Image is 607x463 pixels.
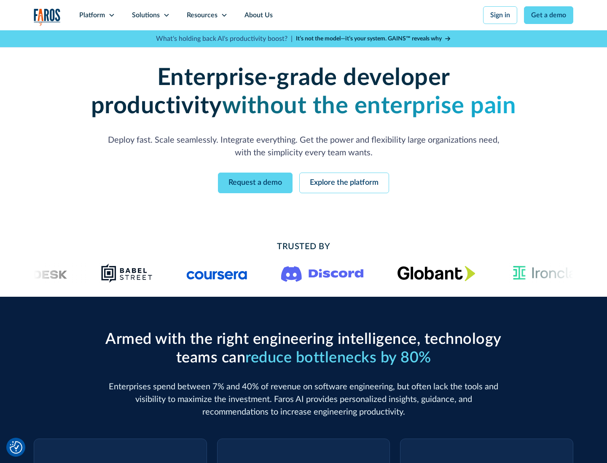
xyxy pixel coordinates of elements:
img: Babel Street logo png [101,263,153,283]
button: Cookie Settings [10,441,22,454]
strong: Enterprise-grade developer productivity [91,66,450,118]
p: Deploy fast. Scale seamlessly. Integrate everything. Get the power and flexibility large organiza... [101,134,506,159]
h2: Armed with the right engineering intelligence, technology teams can [101,330,506,367]
a: Get a demo [524,6,573,24]
div: Resources [187,10,218,20]
a: It’s not the model—it’s your system. GAINS™ reveals why [296,35,451,43]
h2: Trusted By [101,240,506,253]
strong: without the enterprise pain [222,94,516,118]
a: Request a demo [218,173,293,193]
p: Enterprises spend between 7% and 40% of revenue on software engineering, but often lack the tools... [101,381,506,418]
p: What's holding back AI's productivity boost? | [156,34,293,44]
div: Platform [79,10,105,20]
strong: It’s not the model—it’s your system. GAINS™ reveals why [296,36,442,42]
img: Logo of the analytics and reporting company Faros. [34,8,61,26]
a: Explore the platform [299,173,389,193]
a: home [34,8,61,26]
img: Globant's logo [398,266,475,281]
a: Sign in [483,6,517,24]
span: reduce bottlenecks by 80% [245,350,431,365]
div: Solutions [132,10,160,20]
img: Revisit consent button [10,441,22,454]
img: Logo of the communication platform Discord. [281,264,364,282]
img: Logo of the online learning platform Coursera. [187,266,247,280]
